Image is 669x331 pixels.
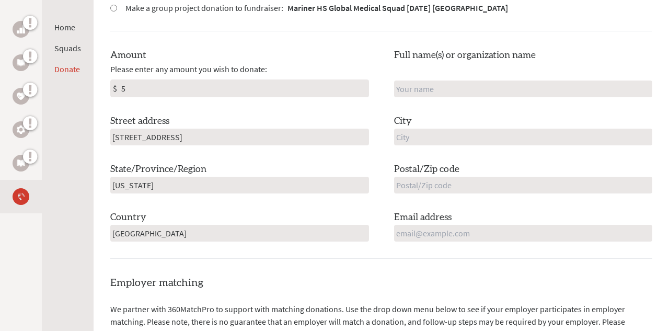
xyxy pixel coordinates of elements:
input: Postal/Zip code [394,177,653,193]
img: Medical [17,192,25,201]
label: Amount [110,48,146,63]
li: Squads [54,42,81,54]
span: Please enter any amount you wish to donate: [110,63,267,75]
h4: Employer matching [110,276,652,290]
input: Country [110,225,369,242]
label: Email address [394,210,452,225]
input: City [394,129,653,145]
label: Country [110,210,146,225]
input: State/Province/Region [110,177,369,193]
label: State/Province/Region [110,162,206,177]
li: Home [54,21,81,33]
input: Your address [110,129,369,145]
label: Street address [110,114,169,129]
img: Impact [17,159,25,167]
a: Home [54,22,75,32]
label: Full name(s) or organization name [394,48,536,63]
input: Your name [394,81,653,97]
img: Business [17,25,25,33]
a: Donate [54,64,80,74]
div: $ [111,80,119,97]
img: STEM [17,125,25,134]
label: City [394,114,412,129]
img: Education [17,59,25,66]
a: Health [13,88,29,105]
label: Make a group project donation to fundraiser: [125,2,508,14]
a: Education [13,54,29,71]
a: Business [13,21,29,38]
a: Medical [13,188,29,205]
a: Impact [13,155,29,172]
label: Postal/Zip code [394,162,459,177]
strong: Mariner HS Global Medical Squad [DATE] [GEOGRAPHIC_DATA] [287,3,508,13]
li: Donate [54,63,81,75]
input: Enter Amount [119,80,368,97]
input: email@example.com [394,225,653,242]
a: STEM [13,121,29,138]
a: Squads [54,43,81,53]
img: Health [17,93,25,99]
